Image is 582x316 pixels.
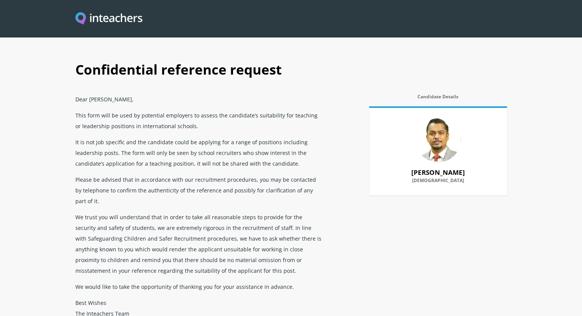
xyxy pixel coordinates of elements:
[75,279,323,295] p: We would like to take the opportunity of thanking you for your assistance in advance.
[75,91,323,107] p: Dear [PERSON_NAME],
[411,168,465,177] strong: [PERSON_NAME]
[75,209,323,279] p: We trust you will understand that in order to take all reasonable steps to provide for the securi...
[415,116,461,162] img: 79806
[75,12,143,26] a: Visit this site's homepage
[75,107,323,134] p: This form will be used by potential employers to assess the candidate’s suitability for teaching ...
[75,54,507,91] h1: Confidential reference request
[75,12,143,26] img: Inteachers
[369,94,507,104] label: Candidate Details
[75,134,323,171] p: It is not job specific and the candidate could be applying for a range of positions including lea...
[75,171,323,209] p: Please be advised that in accordance with our recruitment procedures, you may be contacted by tel...
[378,178,498,188] label: [DEMOGRAPHIC_DATA]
